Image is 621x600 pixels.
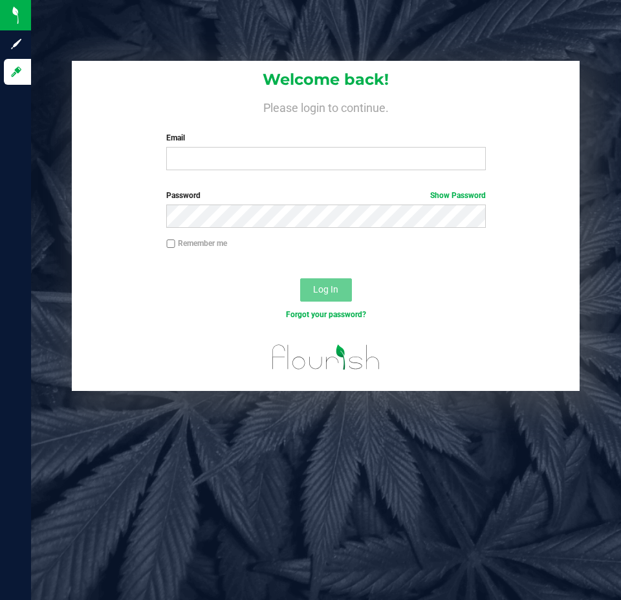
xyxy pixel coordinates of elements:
[263,334,389,381] img: flourish_logo.svg
[313,284,338,294] span: Log In
[10,38,23,50] inline-svg: Sign up
[300,278,352,302] button: Log In
[166,191,201,200] span: Password
[166,238,227,249] label: Remember me
[430,191,486,200] a: Show Password
[10,65,23,78] inline-svg: Log in
[72,71,580,88] h1: Welcome back!
[166,239,175,249] input: Remember me
[72,98,580,114] h4: Please login to continue.
[166,132,485,144] label: Email
[286,310,366,319] a: Forgot your password?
